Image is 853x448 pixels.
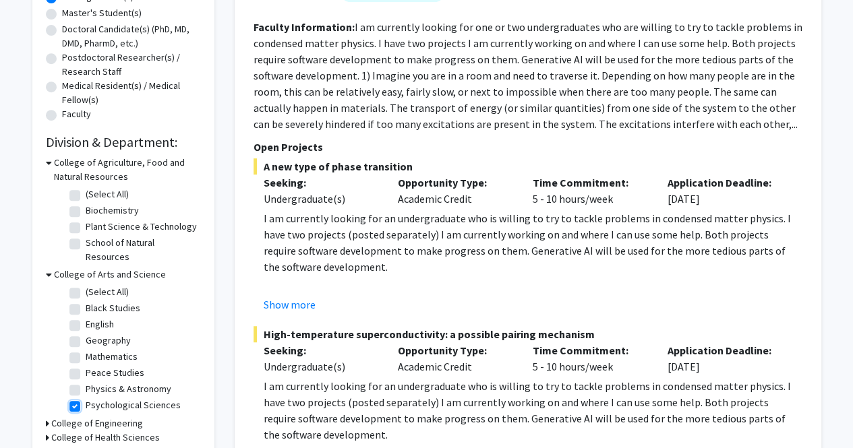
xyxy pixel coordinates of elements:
p: I am currently looking for an undergraduate who is willing to try to tackle problems in condensed... [264,210,802,275]
div: 5 - 10 hours/week [523,174,657,207]
h2: Division & Department: [46,134,201,150]
div: Undergraduate(s) [264,191,378,207]
span: A new type of phase transition [254,158,802,174]
p: Open Projects [254,139,802,155]
span: High-temperature superconductivity: a possible pairing mechanism [254,326,802,342]
label: Faculty [62,107,91,121]
p: Time Commitment: [533,342,647,358]
h3: College of Arts and Science [54,267,166,282]
p: Seeking: [264,342,378,358]
label: English [86,317,114,331]
label: Medical Resident(s) / Medical Fellow(s) [62,79,201,107]
label: Peace Studies [86,366,144,380]
label: School of Natural Resources [86,236,198,264]
iframe: Chat [10,387,57,438]
label: Plant Science & Technology [86,220,197,234]
label: (Select All) [86,285,129,299]
label: Mathematics [86,350,138,364]
div: Undergraduate(s) [264,358,378,375]
div: Academic Credit [388,174,523,207]
h3: College of Agriculture, Food and Natural Resources [54,156,201,184]
h3: College of Health Sciences [51,430,160,445]
label: Physics & Astronomy [86,382,171,396]
label: School of Music [86,414,149,428]
div: [DATE] [657,174,792,207]
fg-read-more: I am currently looking for one or two undergraduates who are willing to try to tackle problems in... [254,20,802,131]
p: Time Commitment: [533,174,647,191]
label: Geography [86,333,131,348]
div: 5 - 10 hours/week [523,342,657,375]
div: Academic Credit [388,342,523,375]
p: Application Deadline: [668,174,782,191]
p: I am currently looking for an undergraduate who is willing to try to tackle problems in condensed... [264,378,802,443]
label: Master's Student(s) [62,6,142,20]
button: Show more [264,296,316,313]
b: Faculty Information: [254,20,355,34]
label: Psychological Sciences [86,398,181,412]
label: Biochemistry [86,203,139,218]
label: Black Studies [86,301,140,315]
p: Opportunity Type: [398,174,512,191]
p: Seeking: [264,174,378,191]
label: Doctoral Candidate(s) (PhD, MD, DMD, PharmD, etc.) [62,22,201,51]
h3: College of Engineering [51,416,143,430]
label: (Select All) [86,187,129,201]
p: Application Deadline: [668,342,782,358]
p: Opportunity Type: [398,342,512,358]
label: Postdoctoral Researcher(s) / Research Staff [62,51,201,79]
div: [DATE] [657,342,792,375]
